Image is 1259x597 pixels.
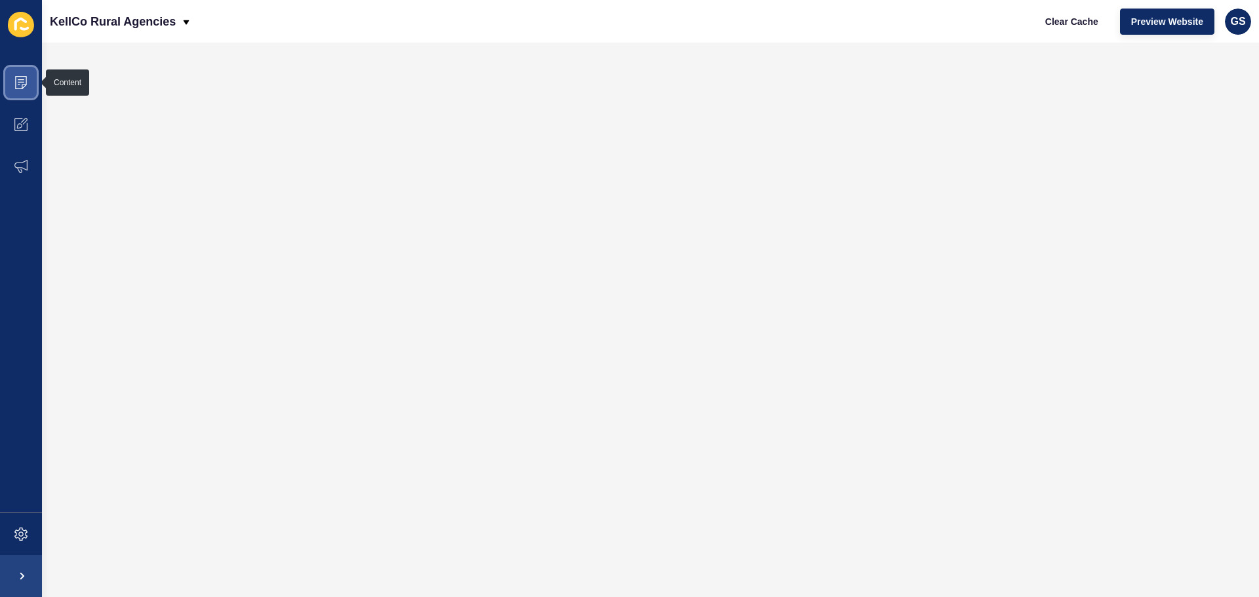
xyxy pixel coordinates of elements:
button: Preview Website [1120,9,1214,35]
span: Clear Cache [1045,15,1098,28]
p: KellCo Rural Agencies [50,5,176,38]
span: GS [1230,15,1245,28]
span: Preview Website [1131,15,1203,28]
button: Clear Cache [1034,9,1109,35]
div: Content [54,77,81,88]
